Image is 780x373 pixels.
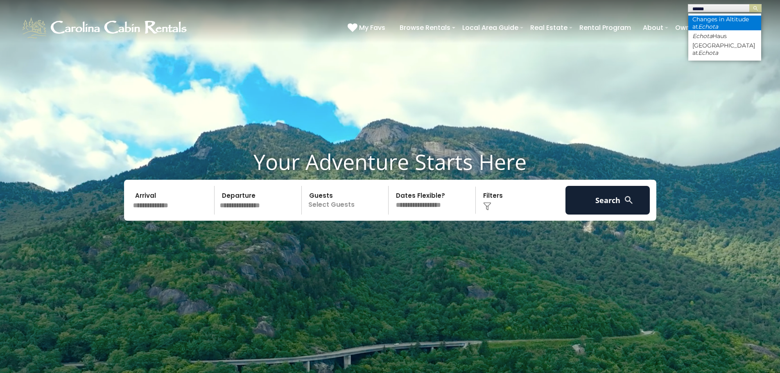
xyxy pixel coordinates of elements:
[671,20,720,35] a: Owner Login
[458,20,522,35] a: Local Area Guide
[396,20,454,35] a: Browse Rentals
[348,23,387,33] a: My Favs
[698,49,718,57] em: Echota
[639,20,667,35] a: About
[304,186,389,215] p: Select Guests
[20,16,190,40] img: White-1-1-2.png
[688,16,761,30] li: Changes in Altitude at
[692,32,712,40] em: Echota
[526,20,572,35] a: Real Estate
[698,23,718,30] em: Echota
[483,202,491,210] img: filter--v1.png
[565,186,650,215] button: Search
[6,149,774,174] h1: Your Adventure Starts Here
[575,20,635,35] a: Rental Program
[688,42,761,57] li: [GEOGRAPHIC_DATA] at
[624,195,634,205] img: search-regular-white.png
[688,32,761,40] li: Haus
[359,23,385,33] span: My Favs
